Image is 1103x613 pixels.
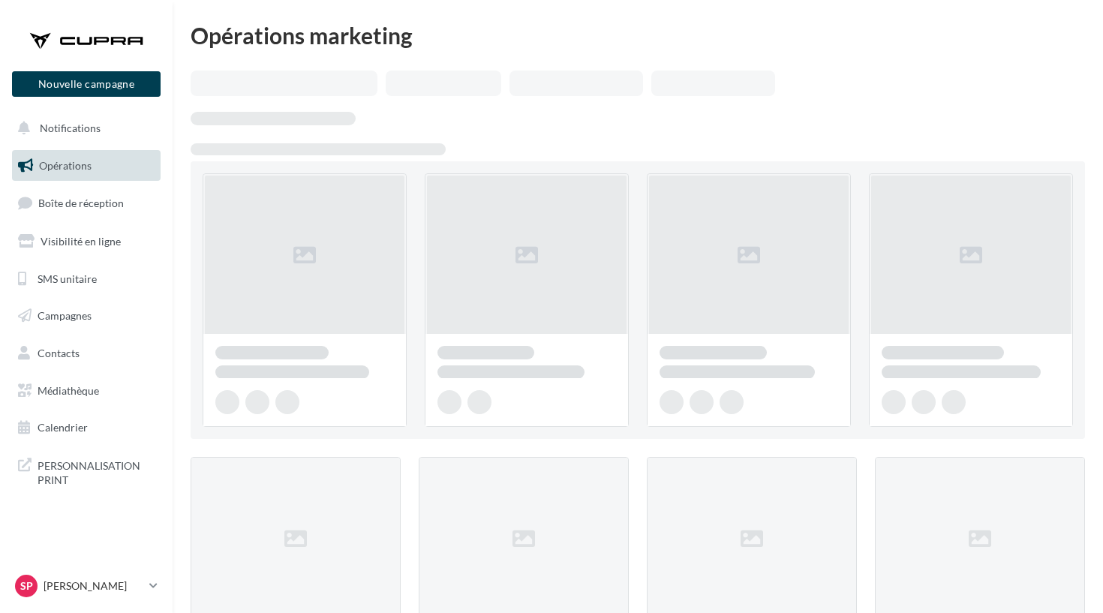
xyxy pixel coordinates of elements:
a: Contacts [9,338,164,369]
a: SMS unitaire [9,263,164,295]
span: Boîte de réception [38,197,124,209]
span: Calendrier [38,421,88,434]
a: Calendrier [9,412,164,443]
span: PERSONNALISATION PRINT [38,455,155,488]
span: Contacts [38,347,80,359]
button: Nouvelle campagne [12,71,161,97]
span: Opérations [39,159,92,172]
span: Médiathèque [38,384,99,397]
p: [PERSON_NAME] [44,578,143,593]
div: Opérations marketing [191,24,1085,47]
a: Boîte de réception [9,187,164,219]
a: Campagnes [9,300,164,332]
a: Sp [PERSON_NAME] [12,572,161,600]
a: Opérations [9,150,164,182]
span: Visibilité en ligne [41,235,121,248]
span: Notifications [40,122,101,134]
a: Médiathèque [9,375,164,407]
a: Visibilité en ligne [9,226,164,257]
a: PERSONNALISATION PRINT [9,449,164,494]
span: SMS unitaire [38,272,97,284]
button: Notifications [9,113,158,144]
span: Campagnes [38,309,92,322]
span: Sp [20,578,33,593]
